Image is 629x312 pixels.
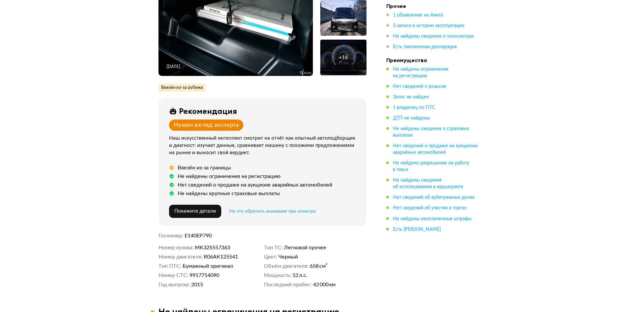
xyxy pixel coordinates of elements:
span: Ввезён из-за рубежа [161,85,203,91]
dt: Номер СТС [158,272,188,279]
span: Легковой прочее [284,244,326,251]
span: 52 л.с. [293,272,307,279]
div: + 16 [339,54,348,61]
dt: Год выпуска [158,281,190,288]
span: R06АК125541 [204,254,238,260]
div: Нет сведений о продаже на аукционе аварийных автомобилей [178,182,332,188]
div: Нужен взгляд эксперта [174,121,239,129]
span: Не найдено разрешение на работу в такси [393,161,469,172]
h4: Преимущества [386,57,479,63]
span: Не найдены неоплаченные штрафы [393,216,472,221]
dt: Тип ПТС [158,263,181,269]
span: Залог не найден [393,95,429,99]
span: Черный [278,254,298,260]
span: Покажите детали [174,209,216,214]
span: Не найдены сведения о техосмотрах [393,34,474,39]
div: Не найдены ограничения на регистрацию [178,173,281,180]
span: 2015 [191,281,203,288]
dt: Тип ТС [264,244,283,251]
span: MK32S557363 [195,244,230,251]
span: Есть [PERSON_NAME] [393,227,441,231]
dt: Мощность [264,272,291,279]
span: Нет сведений об участии в торгах [393,206,467,210]
span: 9917714090 [190,272,219,279]
dt: Номер двигателя [158,254,202,260]
span: ДТП не найдены [393,116,430,121]
dt: Последний пробег [264,281,312,288]
span: Нет сведений о розыске [393,84,446,89]
span: 3 записи в истории эксплуатации [393,23,464,28]
dt: Номер кузова [158,244,193,251]
span: Есть таможенная декларация [393,45,457,49]
span: 1 владелец по ПТС [393,105,435,110]
span: Нет сведений об арбитражных делах [393,195,474,200]
dt: Цвет [264,254,277,260]
span: Нет сведений о продаже на аукционах аварийных автомобилей [393,144,478,155]
span: Е140ЕР790 [185,233,212,238]
span: 1 объявление на Авито [393,13,443,17]
h4: Прочее [386,3,479,9]
div: Ввезён из-за границы [178,164,231,171]
div: Рекомендация [179,106,237,116]
span: Бумажный оригинал [183,263,233,269]
dt: Объём двигателя [264,263,308,269]
span: Не найдены ограничения на регистрацию [393,67,448,78]
span: На что обратить внимание при осмотре [229,209,316,214]
span: 42 000 км [313,281,335,288]
dt: Госномер [158,232,183,239]
div: [DATE] [166,64,180,70]
span: Не найдены сведения об использовании в каршеринге [393,178,463,189]
span: Не найдены сведения о страховых выплатах [393,126,469,138]
span: 658 см³ [310,263,328,269]
div: Не найдены крупные страховые выплаты [178,190,280,197]
div: Наш искусственный интеллект смотрит на отчёт как опытный автоподборщик и диагност: изучает данные... [169,135,359,156]
button: Покажите детали [169,205,221,218]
